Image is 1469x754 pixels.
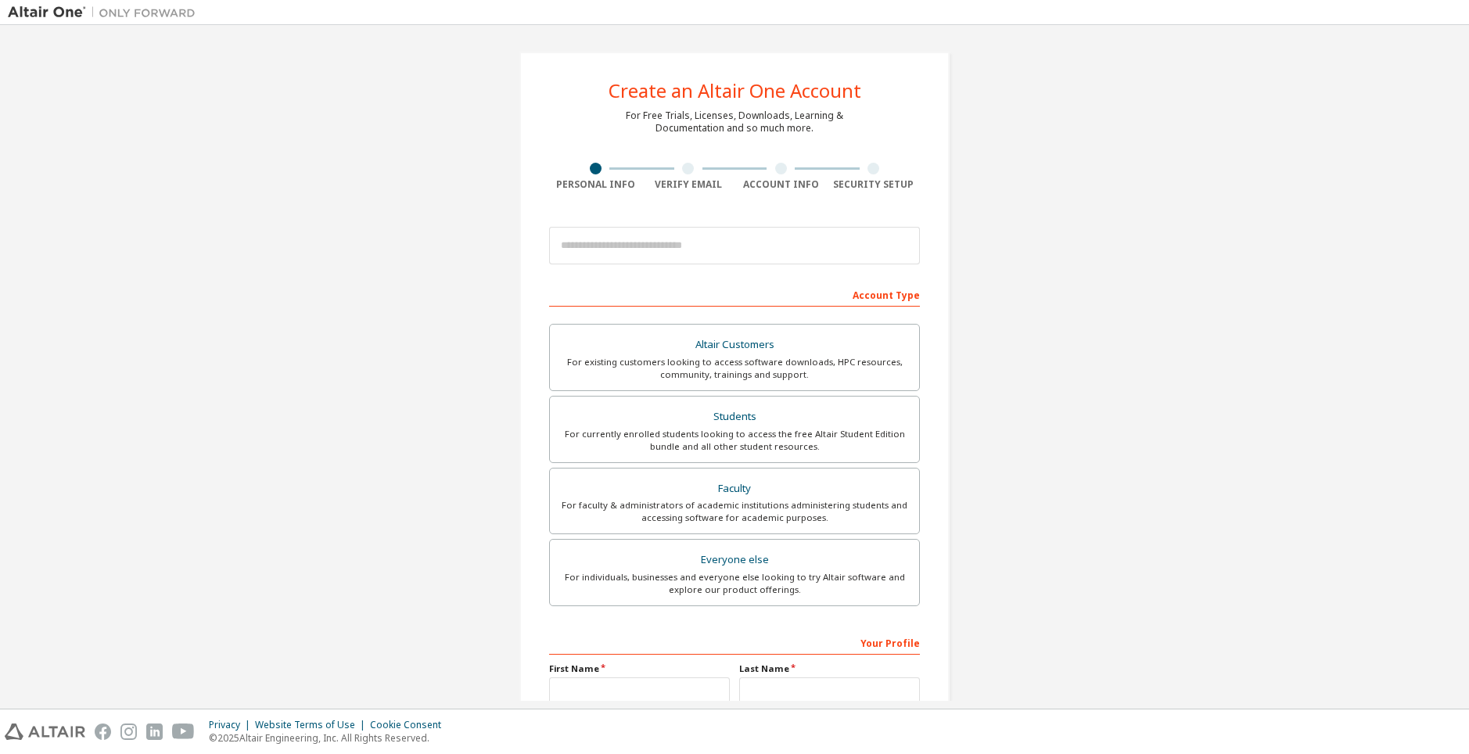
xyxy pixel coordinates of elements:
div: Website Terms of Use [255,719,370,731]
div: Create an Altair One Account [609,81,861,100]
div: Privacy [209,719,255,731]
img: Altair One [8,5,203,20]
div: Security Setup [828,178,921,191]
div: Faculty [559,478,910,500]
label: First Name [549,662,730,675]
div: Your Profile [549,630,920,655]
div: For currently enrolled students looking to access the free Altair Student Edition bundle and all ... [559,428,910,453]
div: For existing customers looking to access software downloads, HPC resources, community, trainings ... [559,356,910,381]
img: youtube.svg [172,723,195,740]
img: facebook.svg [95,723,111,740]
img: linkedin.svg [146,723,163,740]
label: Last Name [739,662,920,675]
div: Everyone else [559,549,910,571]
img: instagram.svg [120,723,137,740]
img: altair_logo.svg [5,723,85,740]
div: Students [559,406,910,428]
div: For Free Trials, Licenses, Downloads, Learning & Documentation and so much more. [626,110,843,135]
div: Account Type [549,282,920,307]
div: Altair Customers [559,334,910,356]
div: Account Info [734,178,828,191]
p: © 2025 Altair Engineering, Inc. All Rights Reserved. [209,731,451,745]
div: For individuals, businesses and everyone else looking to try Altair software and explore our prod... [559,571,910,596]
div: Verify Email [642,178,735,191]
div: For faculty & administrators of academic institutions administering students and accessing softwa... [559,499,910,524]
div: Cookie Consent [370,719,451,731]
div: Personal Info [549,178,642,191]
